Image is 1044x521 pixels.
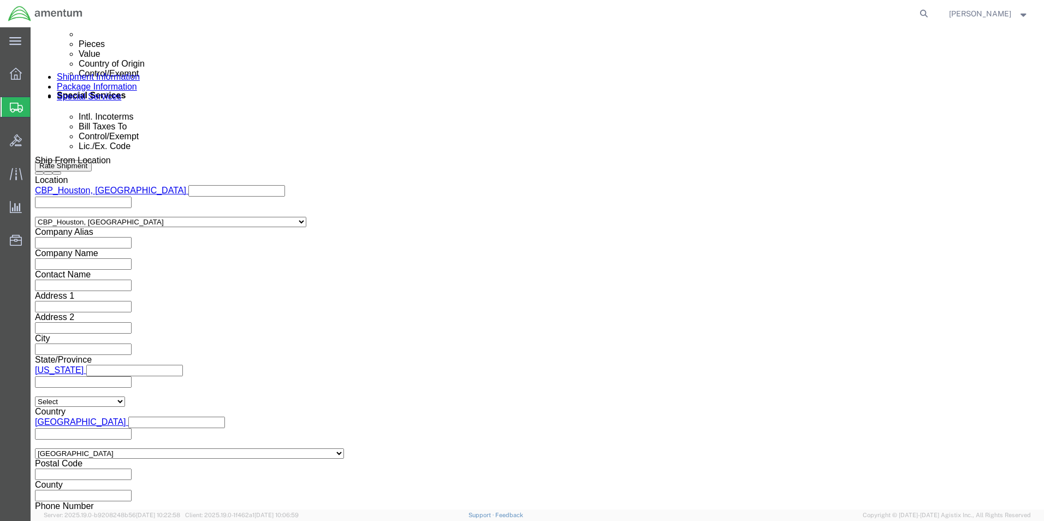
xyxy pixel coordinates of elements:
span: [DATE] 10:06:59 [254,512,299,518]
span: Server: 2025.19.0-b9208248b56 [44,512,180,518]
button: [PERSON_NAME] [948,7,1029,20]
iframe: FS Legacy Container [31,27,1044,510]
a: Feedback [495,512,523,518]
span: Rosemarie Coey [949,8,1011,20]
span: Copyright © [DATE]-[DATE] Agistix Inc., All Rights Reserved [863,511,1031,520]
span: [DATE] 10:22:58 [136,512,180,518]
span: Client: 2025.19.0-1f462a1 [185,512,299,518]
img: logo [8,5,83,22]
a: Support [468,512,496,518]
